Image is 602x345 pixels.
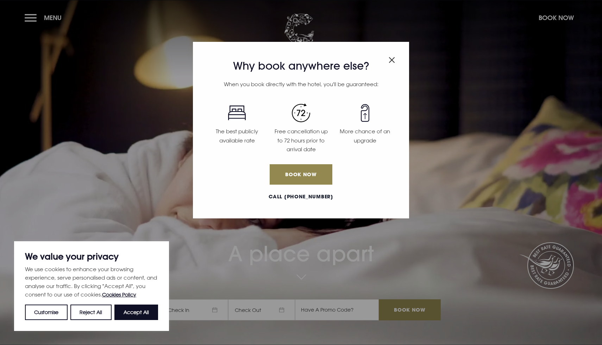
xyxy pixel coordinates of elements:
[205,80,397,89] p: When you book directly with the hotel, you'll be guaranteed:
[205,193,397,200] a: Call [PHONE_NUMBER]
[25,265,158,299] p: We use cookies to enhance your browsing experience, serve personalised ads or content, and analys...
[389,53,395,64] button: Close modal
[337,127,393,145] p: More chance of an upgrade
[205,60,397,72] h3: Why book anywhere else?
[14,241,169,331] div: We value your privacy
[25,252,158,261] p: We value your privacy
[273,127,329,154] p: Free cancellation up to 72 hours prior to arrival date
[102,292,136,298] a: Cookies Policy
[25,305,68,320] button: Customise
[270,164,332,185] a: Book Now
[209,127,265,145] p: The best publicly available rate
[114,305,158,320] button: Accept All
[70,305,111,320] button: Reject All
